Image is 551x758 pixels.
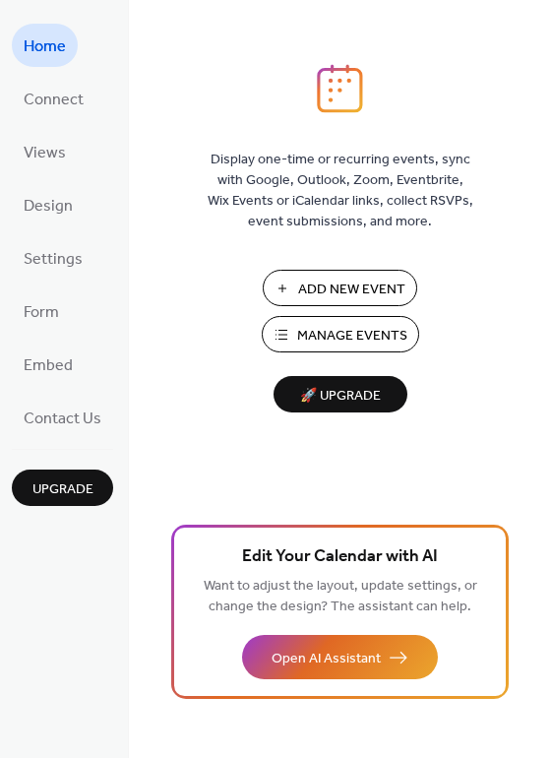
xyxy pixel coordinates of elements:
a: Home [12,24,78,67]
span: Open AI Assistant [272,649,381,669]
img: logo_icon.svg [317,64,362,113]
button: Add New Event [263,270,417,306]
span: Add New Event [298,280,405,300]
span: Want to adjust the layout, update settings, or change the design? The assistant can help. [204,573,477,620]
a: Connect [12,77,95,120]
span: Design [24,191,73,222]
button: Upgrade [12,470,113,506]
span: Edit Your Calendar with AI [242,543,438,571]
span: Display one-time or recurring events, sync with Google, Outlook, Zoom, Eventbrite, Wix Events or ... [208,150,473,232]
span: Form [24,297,59,329]
button: Open AI Assistant [242,635,438,679]
button: 🚀 Upgrade [274,376,407,412]
span: Contact Us [24,404,101,435]
span: Home [24,32,66,63]
a: Embed [12,343,85,386]
span: Embed [24,350,73,382]
a: Views [12,130,78,173]
a: Contact Us [12,396,113,439]
span: Views [24,138,66,169]
span: Upgrade [32,479,93,500]
button: Manage Events [262,316,419,352]
a: Form [12,289,71,333]
span: 🚀 Upgrade [285,383,396,410]
a: Design [12,183,85,226]
span: Manage Events [297,326,407,347]
span: Connect [24,85,84,116]
a: Settings [12,236,94,280]
span: Settings [24,244,83,276]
